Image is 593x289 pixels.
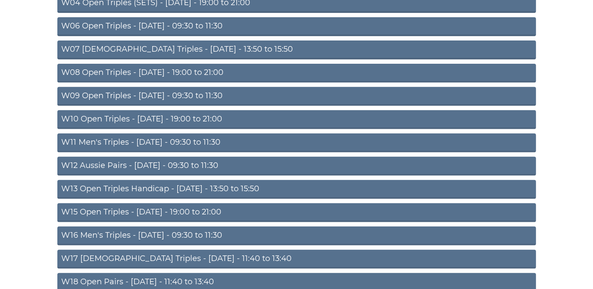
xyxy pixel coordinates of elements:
[57,157,536,176] a: W12 Aussie Pairs - [DATE] - 09:30 to 11:30
[57,87,536,106] a: W09 Open Triples - [DATE] - 09:30 to 11:30
[57,134,536,152] a: W11 Men's Triples - [DATE] - 09:30 to 11:30
[57,250,536,269] a: W17 [DEMOGRAPHIC_DATA] Triples - [DATE] - 11:40 to 13:40
[57,180,536,199] a: W13 Open Triples Handicap - [DATE] - 13:50 to 15:50
[57,64,536,83] a: W08 Open Triples - [DATE] - 19:00 to 21:00
[57,203,536,222] a: W15 Open Triples - [DATE] - 19:00 to 21:00
[57,227,536,245] a: W16 Men's Triples - [DATE] - 09:30 to 11:30
[57,17,536,36] a: W06 Open Triples - [DATE] - 09:30 to 11:30
[57,110,536,129] a: W10 Open Triples - [DATE] - 19:00 to 21:00
[57,40,536,59] a: W07 [DEMOGRAPHIC_DATA] Triples - [DATE] - 13:50 to 15:50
